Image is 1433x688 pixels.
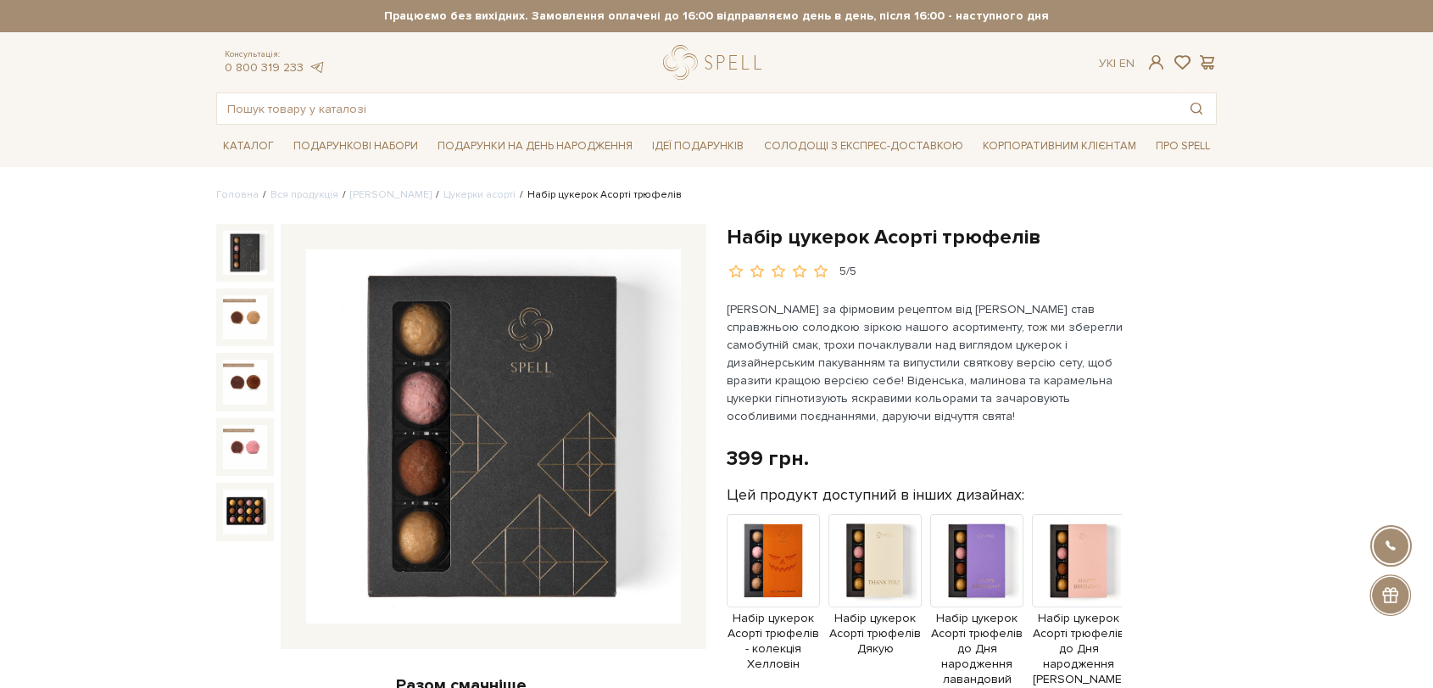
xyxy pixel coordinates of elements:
[1149,133,1217,159] a: Про Spell
[1113,56,1116,70] span: |
[1177,93,1216,124] button: Пошук товару у каталозі
[225,49,325,60] span: Консультація:
[727,224,1217,250] h1: Набір цукерок Асорті трюфелів
[930,552,1023,688] a: Набір цукерок Асорті трюфелів до Дня народження лавандовий
[828,514,922,607] img: Продукт
[306,249,681,624] img: Набір цукерок Асорті трюфелів
[516,187,682,203] li: Набір цукерок Асорті трюфелів
[287,133,425,159] a: Подарункові набори
[828,611,922,657] span: Набір цукерок Асорті трюфелів Дякую
[223,231,267,275] img: Набір цукерок Асорті трюфелів
[727,611,820,673] span: Набір цукерок Асорті трюфелів - колекція Хелловін
[443,188,516,201] a: Цукерки асорті
[350,188,432,201] a: [PERSON_NAME]
[930,611,1023,688] span: Набір цукерок Асорті трюфелів до Дня народження лавандовий
[757,131,970,160] a: Солодощі з експрес-доставкою
[223,489,267,534] img: Набір цукерок Асорті трюфелів
[217,93,1177,124] input: Пошук товару у каталозі
[727,445,809,472] div: 399 грн.
[1032,514,1125,607] img: Продукт
[216,133,281,159] a: Каталог
[930,514,1023,607] img: Продукт
[727,485,1024,505] label: Цей продукт доступний в інших дизайнах:
[1119,56,1135,70] a: En
[663,45,769,80] a: logo
[1099,56,1135,71] div: Ук
[216,188,259,201] a: Головна
[727,514,820,607] img: Продукт
[223,425,267,469] img: Набір цукерок Асорті трюфелів
[976,133,1143,159] a: Корпоративним клієнтам
[431,133,639,159] a: Подарунки на День народження
[1032,611,1125,688] span: Набір цукерок Асорті трюфелів до Дня народження [PERSON_NAME]
[828,552,922,657] a: Набір цукерок Асорті трюфелів Дякую
[645,133,750,159] a: Ідеї подарунків
[839,264,856,280] div: 5/5
[216,8,1217,24] strong: Працюємо без вихідних. Замовлення оплачені до 16:00 відправляємо день в день, після 16:00 - насту...
[225,60,304,75] a: 0 800 319 233
[223,295,267,339] img: Набір цукерок Асорті трюфелів
[308,60,325,75] a: telegram
[727,300,1124,425] p: [PERSON_NAME] за фірмовим рецептом від [PERSON_NAME] став справжньою солодкою зіркою нашого асорт...
[1032,552,1125,688] a: Набір цукерок Асорті трюфелів до Дня народження [PERSON_NAME]
[270,188,338,201] a: Вся продукція
[223,360,267,404] img: Набір цукерок Асорті трюфелів
[727,552,820,672] a: Набір цукерок Асорті трюфелів - колекція Хелловін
